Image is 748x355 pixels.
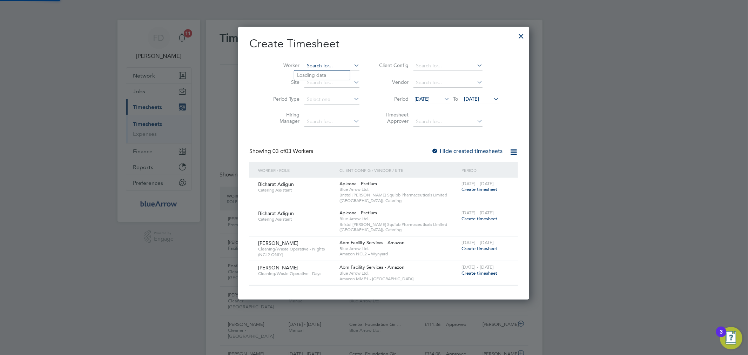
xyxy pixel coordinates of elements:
input: Search for... [413,117,483,127]
input: Search for... [304,78,359,88]
span: Amazon MME1 - [GEOGRAPHIC_DATA] [339,276,458,282]
h2: Create Timesheet [249,36,518,51]
span: Bristol [PERSON_NAME] Squibb Pharmaceuticals Limited ([GEOGRAPHIC_DATA])- Catering [339,222,458,233]
span: To [451,94,460,103]
span: [PERSON_NAME] [258,264,298,271]
span: Cleaning/Waste Operative - Days [258,271,334,276]
button: Open Resource Center, 3 new notifications [720,327,742,349]
input: Select one [304,95,359,105]
span: [PERSON_NAME] [258,240,298,246]
label: Period Type [268,96,299,102]
span: Catering Assistant [258,187,334,193]
div: Period [460,162,511,178]
span: Bristol [PERSON_NAME] Squibb Pharmaceuticals Limited ([GEOGRAPHIC_DATA])- Catering [339,192,458,203]
span: Bicharat Adigun [258,181,294,187]
input: Search for... [413,78,483,88]
span: Blue Arrow Ltd. [339,246,458,252]
div: Client Config / Vendor / Site [338,162,460,178]
span: [DATE] - [DATE] [462,240,494,246]
span: Cleaning/Waste Operative - Nights (NCL2 ONLY) [258,246,334,257]
span: Create timesheet [462,186,498,192]
span: Catering Assistant [258,216,334,222]
span: Apleona - Pretium [339,210,377,216]
div: Worker / Role [256,162,338,178]
label: Hide created timesheets [431,148,503,155]
div: Showing [249,148,315,155]
label: Client Config [377,62,409,68]
label: Site [268,79,299,85]
span: Abm Facility Services - Amazon [339,240,404,246]
span: [DATE] - [DATE] [462,264,494,270]
span: Blue Arrow Ltd. [339,216,458,222]
span: Create timesheet [462,216,498,222]
label: Worker [268,62,299,68]
span: [DATE] - [DATE] [462,210,494,216]
label: Hiring Manager [268,112,299,124]
span: [DATE] [415,96,430,102]
span: Blue Arrow Ltd. [339,187,458,192]
span: Abm Facility Services - Amazon [339,264,404,270]
label: Timesheet Approver [377,112,409,124]
span: Blue Arrow Ltd. [339,270,458,276]
li: Loading data [294,71,350,80]
span: 03 Workers [272,148,313,155]
input: Search for... [413,61,483,71]
span: Amazon NCL2 – Wynyard [339,251,458,257]
input: Search for... [304,117,359,127]
span: Create timesheet [462,270,498,276]
span: 03 of [272,148,285,155]
label: Period [377,96,409,102]
input: Search for... [304,61,359,71]
div: 3 [720,332,723,341]
span: Create timesheet [462,246,498,252]
span: Apleona - Pretium [339,181,377,187]
label: Vendor [377,79,409,85]
span: Bicharat Adigun [258,210,294,216]
span: [DATE] - [DATE] [462,181,494,187]
span: [DATE] [464,96,479,102]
